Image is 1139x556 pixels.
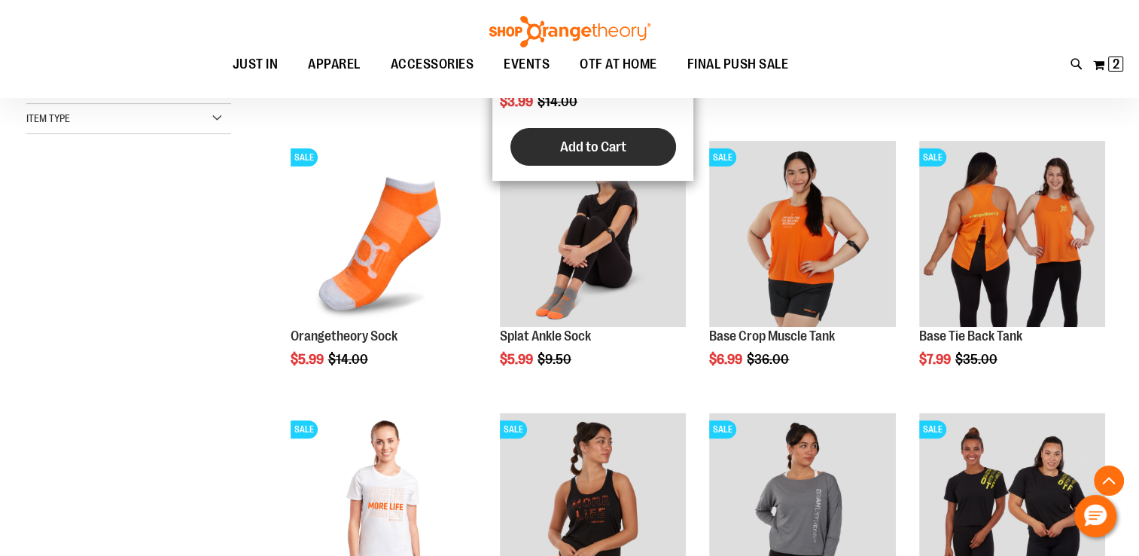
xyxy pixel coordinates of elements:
span: $6.99 [709,352,745,367]
a: Product image for Orangetheory SockSALE [291,141,477,329]
span: $3.99 [500,94,535,109]
span: $35.00 [955,352,1000,367]
a: EVENTS [489,47,565,82]
div: product [702,133,903,405]
span: $14.00 [328,352,370,367]
img: Shop Orangetheory [487,16,653,47]
img: Product image for Splat Ankle Sock [500,141,686,327]
a: Product image for Base Tie Back TankSALE [919,141,1105,329]
button: Add to Cart [510,128,676,166]
a: Base Crop Muscle Tank [709,328,835,344]
span: $5.99 [500,352,535,367]
a: ACCESSORIES [376,47,489,82]
a: Splat Ankle Sock [500,328,591,344]
span: FINAL PUSH SALE [687,47,789,81]
span: SALE [919,148,946,166]
a: APPAREL [293,47,376,82]
span: JUST IN [233,47,279,81]
span: OTF AT HOME [580,47,657,81]
span: $36.00 [747,352,791,367]
a: Product image for Base Crop Muscle TankSALE [709,141,895,329]
div: product [492,133,693,405]
button: Back To Top [1094,466,1124,496]
span: Item Type [26,112,70,124]
a: OTF AT HOME [565,47,672,82]
span: APPAREL [308,47,361,81]
div: product [283,133,484,405]
span: EVENTS [504,47,550,81]
a: FINAL PUSH SALE [672,47,804,81]
img: Product image for Base Crop Muscle Tank [709,141,895,327]
span: $5.99 [291,352,326,367]
span: $14.00 [538,94,580,109]
span: ACCESSORIES [391,47,474,81]
span: SALE [709,148,736,166]
div: product [912,133,1113,405]
span: SALE [709,420,736,438]
span: $7.99 [919,352,953,367]
span: SALE [291,148,318,166]
button: Hello, have a question? Let’s chat. [1074,495,1116,537]
a: Base Tie Back Tank [919,328,1022,344]
span: SALE [291,420,318,438]
a: JUST IN [218,47,294,82]
a: Product image for Splat Ankle SockSALE [500,141,686,329]
a: Orangetheory Sock [291,328,397,344]
img: Product image for Orangetheory Sock [291,141,477,327]
span: Add to Cart [560,139,626,155]
span: $9.50 [538,352,574,367]
span: SALE [919,420,946,438]
span: 2 [1113,57,1119,72]
span: SALE [500,420,527,438]
img: Product image for Base Tie Back Tank [919,141,1105,327]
